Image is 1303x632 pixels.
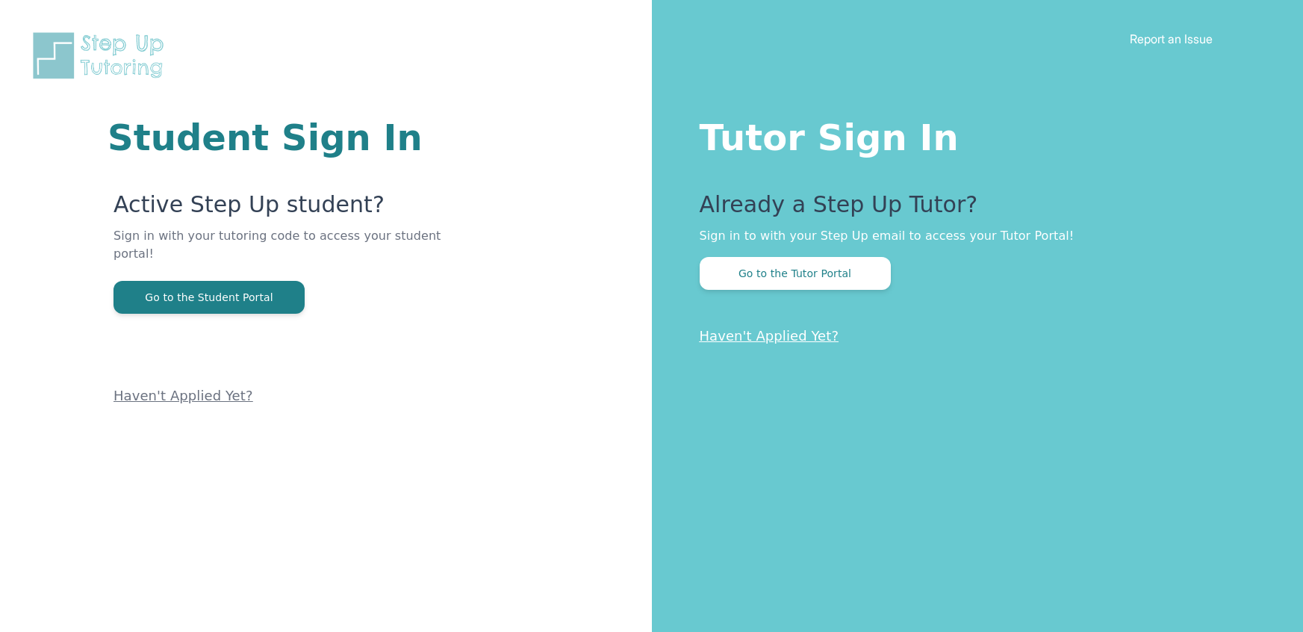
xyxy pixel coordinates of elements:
[700,191,1244,227] p: Already a Step Up Tutor?
[700,328,839,344] a: Haven't Applied Yet?
[700,114,1244,155] h1: Tutor Sign In
[700,266,891,280] a: Go to the Tutor Portal
[30,30,173,81] img: Step Up Tutoring horizontal logo
[1130,31,1213,46] a: Report an Issue
[113,281,305,314] button: Go to the Student Portal
[113,191,473,227] p: Active Step Up student?
[113,290,305,304] a: Go to the Student Portal
[108,120,473,155] h1: Student Sign In
[700,257,891,290] button: Go to the Tutor Portal
[700,227,1244,245] p: Sign in to with your Step Up email to access your Tutor Portal!
[113,388,253,403] a: Haven't Applied Yet?
[113,227,473,281] p: Sign in with your tutoring code to access your student portal!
